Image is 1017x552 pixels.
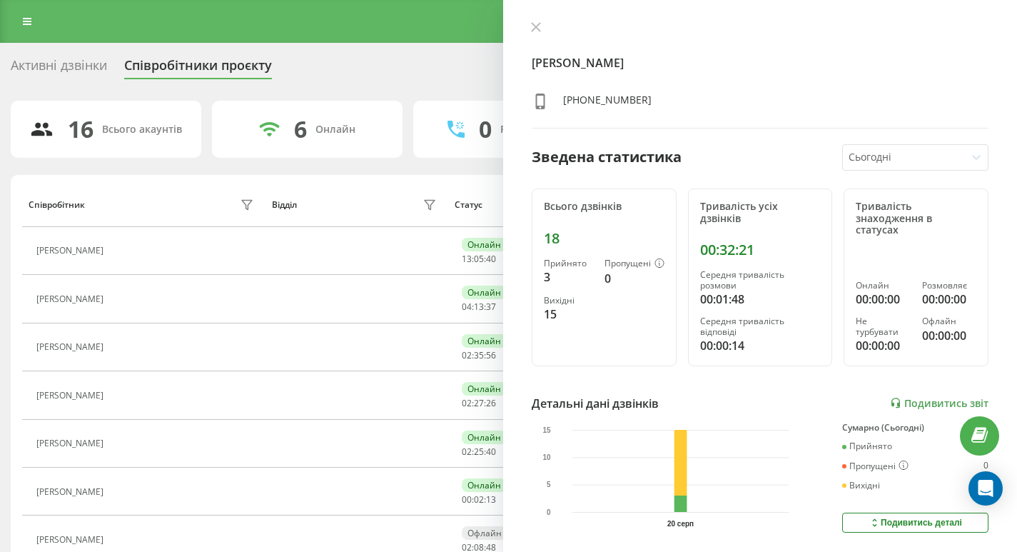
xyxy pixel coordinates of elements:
div: [PERSON_NAME] [36,535,107,545]
div: : : [462,495,496,505]
div: Онлайн [315,124,355,136]
span: 13 [474,301,484,313]
text: 10 [542,453,551,461]
div: [PHONE_NUMBER] [563,93,652,114]
div: Статус [455,200,482,210]
span: 00 [462,493,472,506]
div: 6 [294,116,307,143]
div: Прийнято [842,441,892,451]
text: 15 [542,426,551,434]
span: 40 [486,446,496,458]
text: 0 [547,508,551,516]
h4: [PERSON_NAME] [532,54,988,71]
div: Розмовляє [922,281,976,291]
div: 16 [68,116,93,143]
div: Зведена статистика [532,146,682,168]
button: Подивитись деталі [842,513,988,533]
div: 18 [544,230,664,247]
span: 40 [486,253,496,265]
div: Розмовляють [500,124,570,136]
div: Відділ [272,200,297,210]
span: 27 [474,397,484,409]
div: : : [462,398,496,408]
span: 13 [462,253,472,265]
div: Open Intercom Messenger [968,471,1003,506]
div: 0 [604,270,664,287]
div: Не турбувати [856,316,910,337]
span: 13 [486,493,496,506]
div: Пропущені [842,461,909,472]
div: 0 [983,461,988,472]
div: 00:00:14 [700,337,821,354]
a: Подивитись звіт [890,397,988,409]
div: 0 [479,116,492,143]
div: [PERSON_NAME] [36,487,107,497]
div: Вихідні [544,296,593,306]
div: 15 [544,306,593,323]
div: Онлайн [462,238,507,251]
span: 25 [474,446,484,458]
div: 00:32:21 [700,241,821,259]
span: 02 [462,349,472,361]
div: Співробітник [29,200,85,210]
div: Середня тривалість розмови [700,270,821,291]
span: 56 [486,349,496,361]
div: [PERSON_NAME] [36,342,107,352]
div: Середня тривалість відповіді [700,316,821,337]
div: Онлайн [856,281,910,291]
div: [PERSON_NAME] [36,246,107,256]
text: 5 [547,481,551,488]
div: Офлайн [462,526,507,540]
div: Всього акаунтів [102,124,182,136]
span: 02 [462,397,472,409]
div: Онлайн [462,382,507,396]
div: 00:00:00 [856,291,910,308]
span: 37 [486,301,496,313]
div: Онлайн [462,431,507,444]
span: 04 [462,301,472,313]
div: Співробітники проєкту [124,58,272,80]
div: 3 [544,269,593,286]
span: 02 [462,446,472,458]
div: 00:01:48 [700,291,821,308]
div: Сумарно (Сьогодні) [842,423,988,433]
div: [PERSON_NAME] [36,438,107,448]
div: Детальні дані дзвінків [532,395,659,412]
div: Всього дзвінків [544,201,664,213]
div: 00:00:00 [856,337,910,354]
div: : : [462,254,496,264]
div: Прийнято [544,259,593,269]
div: Тривалість усіх дзвінків [700,201,821,225]
div: Офлайн [922,316,976,326]
div: Вихідні [842,481,880,491]
span: 35 [474,349,484,361]
div: Активні дзвінки [11,58,107,80]
div: : : [462,351,496,361]
div: Онлайн [462,334,507,348]
div: : : [462,447,496,457]
div: Онлайн [462,286,507,299]
div: [PERSON_NAME] [36,391,107,401]
div: [PERSON_NAME] [36,294,107,304]
div: 00:00:00 [922,291,976,308]
span: 02 [474,493,484,506]
div: Пропущені [604,259,664,270]
div: 00:00:00 [922,327,976,344]
span: 05 [474,253,484,265]
div: Тривалість знаходження в статусах [856,201,976,236]
div: Онлайн [462,478,507,492]
span: 26 [486,397,496,409]
text: 20 серп [667,520,694,528]
div: Подивитись деталі [869,517,962,528]
div: : : [462,302,496,312]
